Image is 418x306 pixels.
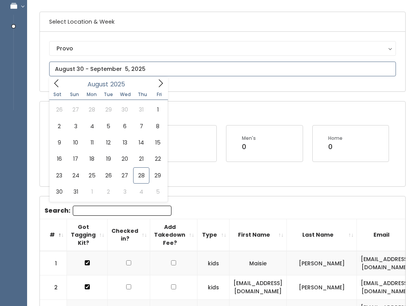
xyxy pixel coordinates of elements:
th: Email: activate to sort column ascending [357,219,414,251]
div: 0 [328,142,343,152]
span: August 6, 2025 [117,118,133,134]
div: Home [328,135,343,142]
div: Men's [242,135,256,142]
th: First Name: activate to sort column ascending [230,219,287,251]
span: August 1, 2025 [149,101,166,118]
span: September 2, 2025 [100,184,116,200]
span: September 4, 2025 [133,184,149,200]
span: August 7, 2025 [133,118,149,134]
span: August 18, 2025 [84,151,100,167]
span: August 17, 2025 [67,151,84,167]
span: August 3, 2025 [67,118,84,134]
h6: Select Location & Week [40,12,405,32]
label: Search: [45,206,171,216]
span: September 5, 2025 [149,184,166,200]
th: Got Tagging Kit?: activate to sort column ascending [67,219,108,251]
td: [EMAIL_ADDRESS][DOMAIN_NAME] [230,275,287,299]
span: July 27, 2025 [67,101,84,118]
td: kids [197,251,230,275]
span: August 22, 2025 [149,151,166,167]
span: August 13, 2025 [117,134,133,151]
span: July 31, 2025 [133,101,149,118]
input: Year [108,79,132,89]
button: Provo [49,41,396,56]
span: September 1, 2025 [84,184,100,200]
span: August 5, 2025 [100,118,116,134]
span: July 26, 2025 [51,101,67,118]
span: Wed [117,92,134,97]
span: August 21, 2025 [133,151,149,167]
td: 2 [40,275,67,299]
div: Provo [57,44,389,53]
span: July 30, 2025 [117,101,133,118]
td: Maisie [230,251,287,275]
span: July 29, 2025 [100,101,116,118]
span: August 27, 2025 [117,167,133,184]
th: Checked in?: activate to sort column ascending [108,219,150,251]
span: August 23, 2025 [51,167,67,184]
span: August 2, 2025 [51,118,67,134]
span: August 14, 2025 [133,134,149,151]
td: [EMAIL_ADDRESS][DOMAIN_NAME] [357,251,414,275]
span: Mon [83,92,100,97]
span: August 25, 2025 [84,167,100,184]
span: August 8, 2025 [149,118,166,134]
span: Thu [134,92,151,97]
span: August 20, 2025 [117,151,133,167]
td: kids [197,275,230,299]
span: August 16, 2025 [51,151,67,167]
td: [PERSON_NAME] [287,251,357,275]
span: August [87,81,108,88]
th: Add Takedown Fee?: activate to sort column ascending [150,219,197,251]
span: August 24, 2025 [67,167,84,184]
span: August 10, 2025 [67,134,84,151]
input: August 30 - September 5, 2025 [49,62,396,76]
span: Sat [49,92,66,97]
span: August 28, 2025 [133,167,149,184]
span: August 9, 2025 [51,134,67,151]
th: #: activate to sort column descending [40,219,67,251]
span: August 31, 2025 [67,184,84,200]
input: Search: [73,206,171,216]
span: July 28, 2025 [84,101,100,118]
td: [EMAIL_ADDRESS][DOMAIN_NAME] [357,275,414,299]
th: Type: activate to sort column ascending [197,219,230,251]
div: 0 [242,142,256,152]
span: August 30, 2025 [51,184,67,200]
span: August 29, 2025 [149,167,166,184]
span: Tue [100,92,117,97]
span: August 26, 2025 [100,167,116,184]
span: Fri [151,92,168,97]
span: September 3, 2025 [117,184,133,200]
span: August 12, 2025 [100,134,116,151]
span: August 11, 2025 [84,134,100,151]
span: August 15, 2025 [149,134,166,151]
span: August 19, 2025 [100,151,116,167]
td: [PERSON_NAME] [287,275,357,299]
td: 1 [40,251,67,275]
span: Sun [66,92,83,97]
th: Last Name: activate to sort column ascending [287,219,357,251]
span: August 4, 2025 [84,118,100,134]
